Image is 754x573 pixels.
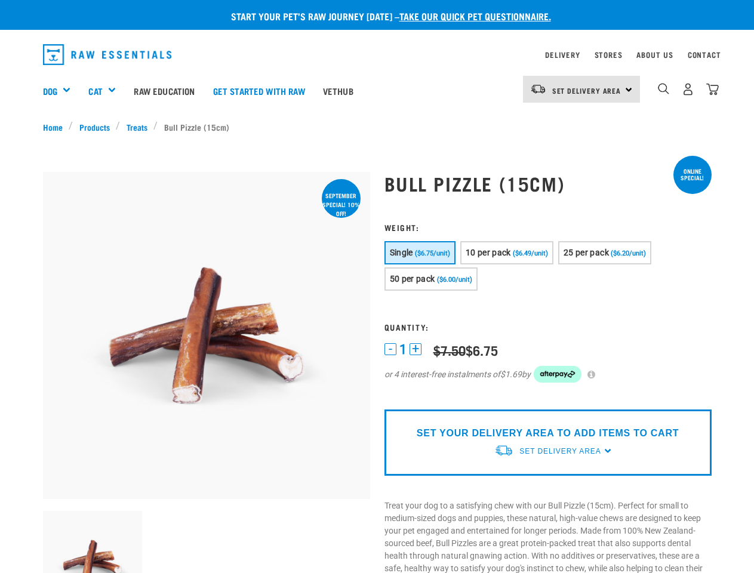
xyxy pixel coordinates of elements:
[415,249,450,257] span: ($6.75/unit)
[636,53,673,57] a: About Us
[513,249,548,257] span: ($6.49/unit)
[384,223,712,232] h3: Weight:
[43,172,370,499] img: Bull Pizzle
[682,83,694,95] img: user.png
[43,121,69,133] a: Home
[384,366,712,383] div: or 4 interest-free instalments of by
[688,53,721,57] a: Contact
[545,53,580,57] a: Delivery
[611,249,646,257] span: ($6.20/unit)
[466,248,511,257] span: 10 per pack
[390,274,435,284] span: 50 per pack
[595,53,623,57] a: Stores
[390,248,413,257] span: Single
[125,67,204,115] a: Raw Education
[399,13,551,19] a: take our quick pet questionnaire.
[437,276,472,284] span: ($6.00/unit)
[500,368,522,381] span: $1.69
[410,343,421,355] button: +
[314,67,362,115] a: Vethub
[417,426,679,440] p: SET YOUR DELIVERY AREA TO ADD ITEMS TO CART
[43,44,172,65] img: Raw Essentials Logo
[558,241,651,264] button: 25 per pack ($6.20/unit)
[120,121,153,133] a: Treats
[204,67,314,115] a: Get started with Raw
[33,39,721,70] nav: dropdown navigation
[552,88,621,93] span: Set Delivery Area
[519,447,601,455] span: Set Delivery Area
[384,343,396,355] button: -
[494,444,513,457] img: van-moving.png
[384,322,712,331] h3: Quantity:
[460,241,553,264] button: 10 per pack ($6.49/unit)
[706,83,719,95] img: home-icon@2x.png
[534,366,581,383] img: Afterpay
[433,346,466,353] strike: $7.50
[564,248,609,257] span: 25 per pack
[399,343,407,356] span: 1
[384,267,478,291] button: 50 per pack ($6.00/unit)
[88,84,102,98] a: Cat
[73,121,116,133] a: Products
[433,343,498,358] div: $6.75
[43,84,57,98] a: Dog
[384,241,456,264] button: Single ($6.75/unit)
[658,83,669,94] img: home-icon-1@2x.png
[530,84,546,94] img: van-moving.png
[384,172,712,194] h1: Bull Pizzle (15cm)
[43,121,712,133] nav: breadcrumbs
